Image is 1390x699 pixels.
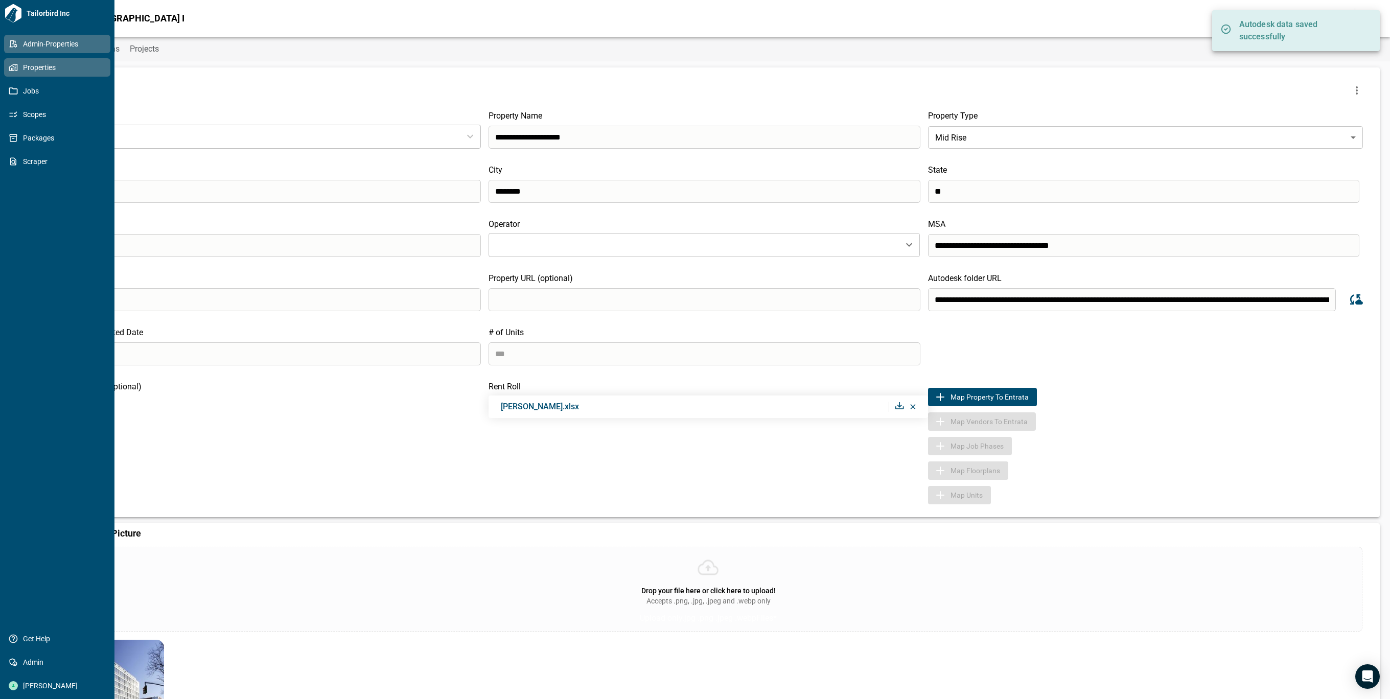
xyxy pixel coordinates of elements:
[22,8,110,18] span: Tailorbird Inc
[18,62,101,73] span: Properties
[928,273,1002,283] span: Autodesk folder URL
[934,391,946,403] img: Map to Entrata
[50,288,481,311] input: search
[18,86,101,96] span: Jobs
[1343,288,1367,311] button: Sync data from Autodesk
[4,35,110,53] a: Admin-Properties
[18,133,101,143] span: Packages
[928,180,1359,203] input: search
[902,238,916,252] button: Open
[130,44,159,54] span: Projects
[489,382,521,391] span: Rent Roll
[4,58,110,77] a: Properties
[18,39,101,49] span: Admin-Properties
[489,165,502,175] span: City
[50,234,481,257] input: search
[27,37,1390,61] div: base tabs
[4,152,110,171] a: Scraper
[4,129,110,147] a: Packages
[489,328,524,337] span: # of Units
[928,234,1359,257] input: search
[928,388,1037,406] button: Map to EntrataMap Property to Entrata
[489,273,573,283] span: Property URL (optional)
[4,653,110,671] a: Admin
[18,657,101,667] span: Admin
[18,634,101,644] span: Get Help
[1239,18,1362,43] p: Autodesk data saved successfully
[641,587,776,595] span: Drop your file here or click here to upload!
[646,596,771,606] span: Accepts .png, .jpg, .jpeg and .webp only
[489,219,520,229] span: Operator
[50,342,481,365] input: search
[4,82,110,100] a: Jobs
[18,156,101,167] span: Scraper
[489,126,920,149] input: search
[928,111,978,121] span: Property Type
[18,681,101,691] span: [PERSON_NAME]
[50,180,481,203] input: search
[501,402,579,411] span: [PERSON_NAME].xlsx
[1347,80,1367,101] button: more
[928,165,947,175] span: State
[489,288,920,311] input: search
[489,180,920,203] input: search
[928,219,945,229] span: MSA
[18,109,101,120] span: Scopes
[928,288,1336,311] input: search
[928,123,1363,152] div: Mid Rise
[4,105,110,124] a: Scopes
[1355,664,1380,689] div: Open Intercom Messenger
[640,612,777,624] p: Upload only .jpg .png .jpeg .webp Files*
[489,111,542,121] span: Property Name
